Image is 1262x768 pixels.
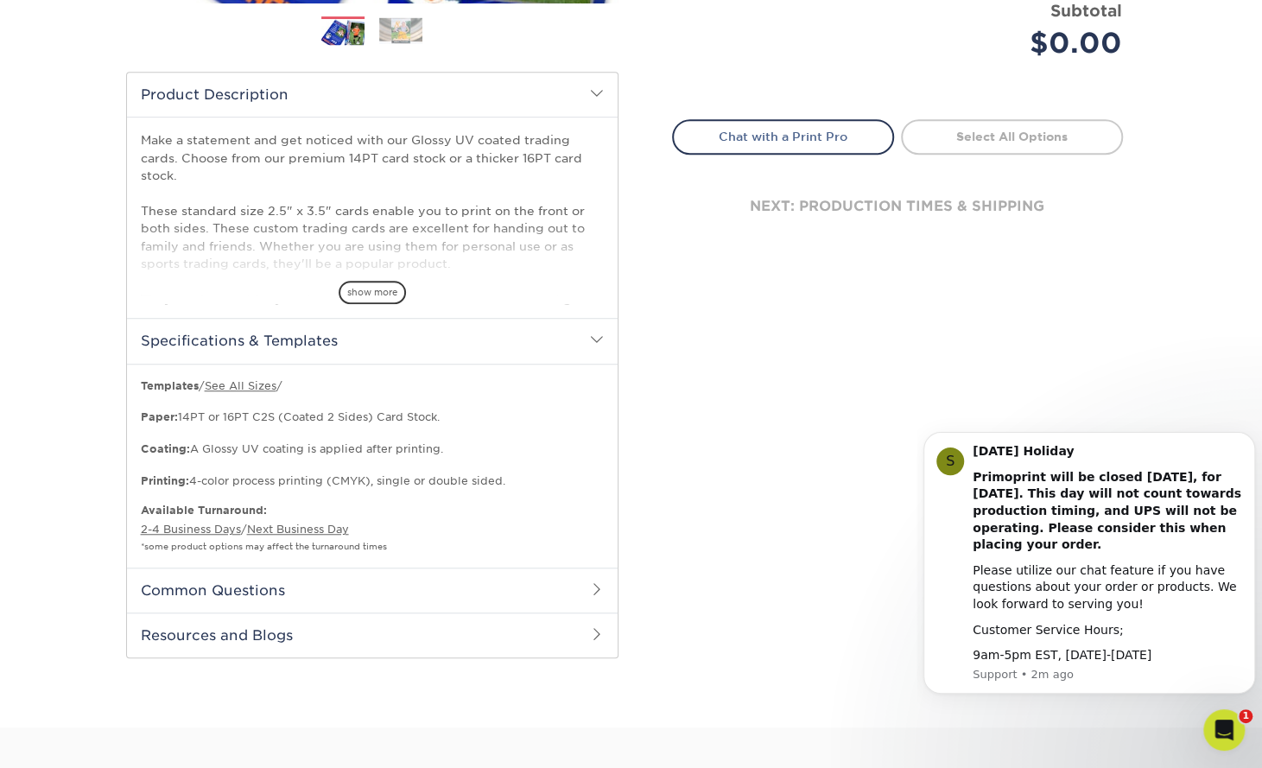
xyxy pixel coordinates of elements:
a: See All Sizes [205,379,276,392]
h2: Common Questions [127,568,618,612]
span: 1 [1239,709,1252,723]
h2: Specifications & Templates [127,318,618,363]
h2: Product Description [127,73,618,117]
small: *some product options may affect the turnaround times [141,542,387,551]
b: Available Turnaround: [141,504,267,517]
strong: Subtotal [1050,1,1122,20]
a: 2-4 Business Days [141,523,241,536]
a: Chat with a Print Pro [672,119,894,154]
strong: Paper: [141,410,178,423]
h2: Resources and Blogs [127,612,618,657]
strong: Coating: [141,442,190,455]
iframe: Intercom notifications message [916,407,1262,721]
span: show more [339,281,406,304]
p: / [141,503,604,554]
div: $0.00 [910,22,1122,64]
div: next: production times & shipping [672,155,1123,258]
a: Select All Options [901,119,1123,154]
a: Next Business Day [247,523,349,536]
strong: Printing: [141,474,189,487]
iframe: Intercom live chat [1203,709,1245,751]
p: Make a statement and get noticed with our Glossy UV coated trading cards. Choose from our premium... [141,131,604,343]
b: Templates [141,379,199,392]
p: / / 14PT or 16PT C2S (Coated 2 Sides) Card Stock. A Glossy UV coating is applied after printing. ... [141,378,604,489]
img: Trading Cards 01 [321,17,365,48]
img: Trading Cards 02 [379,17,422,44]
